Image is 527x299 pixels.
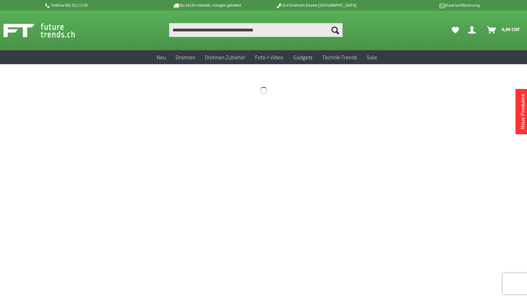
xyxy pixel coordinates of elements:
[484,23,524,37] a: Warenkorb
[152,50,171,65] a: Neu
[519,94,526,129] a: Neue Produkte
[250,50,288,65] a: Foto + Video
[44,1,153,9] p: Hotline 032 511 11 03
[255,54,283,61] span: Foto + Video
[3,22,90,39] img: Shop Futuretrends - zur Startseite wechseln
[262,1,371,9] p: DJI Drohnen Dealer [GEOGRAPHIC_DATA]
[317,50,362,65] a: Technik-Trends
[448,23,463,37] a: Meine Favoriten
[169,23,342,37] input: Produkt, Marke, Kategorie, EAN, Artikelnummer…
[465,23,481,37] a: Dein Konto
[205,54,245,61] span: Drohnen Zubehör
[367,54,377,61] span: Sale
[502,24,520,35] span: 0,00 CHF
[200,50,250,65] a: Drohnen Zubehör
[157,54,166,61] span: Neu
[288,50,317,65] a: Gadgets
[171,50,200,65] a: Drohnen
[153,1,261,9] p: Bis 16 Uhr bestellt, morgen geliefert.
[293,54,312,61] span: Gadgets
[322,54,357,61] span: Technik-Trends
[176,54,195,61] span: Drohnen
[328,23,343,37] button: Suchen
[371,1,479,9] p: Kauf auf Rechnung
[362,50,382,65] a: Sale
